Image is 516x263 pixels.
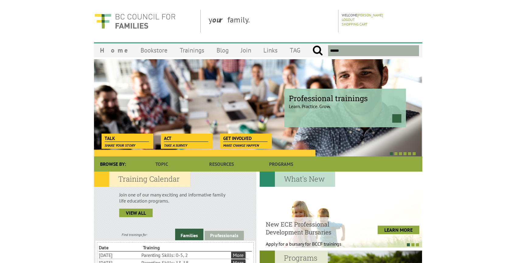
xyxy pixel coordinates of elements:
li: Training [143,244,186,251]
div: Find trainings for: [94,232,175,237]
h4: New ECE Professional Development Bursaries [266,220,357,236]
p: Join one of our many exciting and informative family life education programs. [119,192,231,204]
div: y family. [204,10,338,32]
li: Parenting Skills: 0-5, 2 [141,251,230,259]
span: Share your story [105,143,135,148]
a: LEARN MORE [378,226,419,234]
li: Date [99,244,142,251]
img: BC Council for FAMILIES [94,10,176,32]
a: [PERSON_NAME] [357,13,383,17]
a: Bookstore [134,43,174,57]
p: Welcome [342,13,421,17]
strong: our [212,15,227,25]
span: Talk [105,135,149,142]
a: Links [257,43,284,57]
a: Get Involved Make change happen [220,134,271,142]
div: Browse By: [94,156,132,172]
p: Learn. Practice. Grow. [289,98,401,109]
a: Resources [192,156,251,172]
a: Shopping Cart [342,22,368,26]
a: view all [119,209,153,217]
span: Get Involved [223,135,268,142]
span: Take a survey [164,143,187,148]
p: Apply for a bursary for BCCF trainings West... [266,241,357,253]
span: Make change happen [223,143,259,148]
a: TAG [284,43,306,57]
h2: What's New [260,172,335,187]
li: [DATE] [99,251,140,259]
a: Trainings [174,43,210,57]
a: Join [235,43,257,57]
a: Logout [342,17,355,22]
span: Professional trainings [289,93,401,103]
a: Topic [132,156,192,172]
input: Submit [312,45,323,56]
a: Act Take a survey [161,134,212,142]
a: Home [94,43,134,57]
a: Professionals [205,231,244,240]
h2: Training Calendar [94,172,190,187]
a: Families [175,229,203,240]
a: More [231,252,245,258]
a: Programs [251,156,311,172]
a: Blog [210,43,235,57]
a: Talk Share your story [102,134,152,142]
span: Act [164,135,209,142]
